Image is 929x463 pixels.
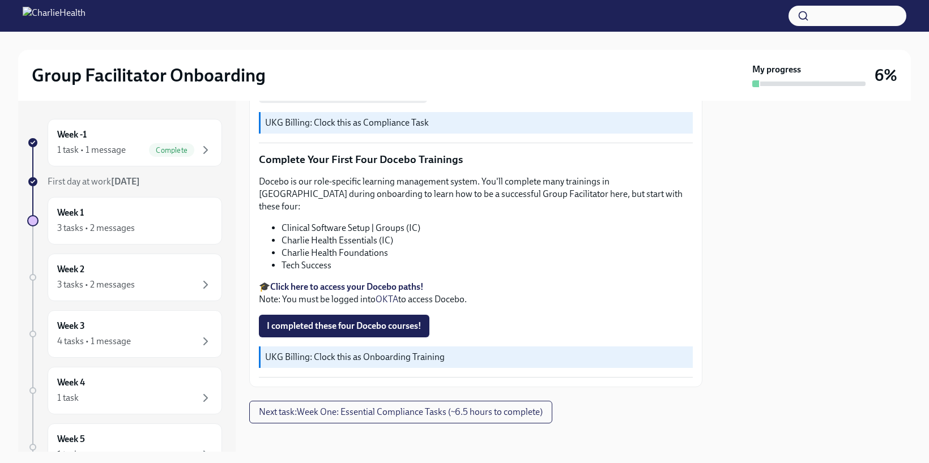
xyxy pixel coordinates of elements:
p: UKG Billing: Clock this as Compliance Task [265,117,688,129]
strong: My progress [752,63,801,76]
span: Complete [149,146,194,155]
a: OKTA [376,294,398,305]
span: I completed these four Docebo courses! [267,320,421,332]
p: UKG Billing: Clock this as Onboarding Training [265,351,688,363]
p: Docebo is our role-specific learning management system. You'll complete many trainings in [GEOGRA... [259,175,693,213]
a: Week 13 tasks • 2 messages [27,197,222,245]
a: Week 34 tasks • 1 message [27,310,222,358]
div: 3 tasks • 2 messages [57,222,135,234]
li: Charlie Health Essentials (IC) [282,234,693,247]
li: Tech Success [282,259,693,272]
h6: Week 4 [57,376,85,389]
a: First day at work[DATE] [27,175,222,188]
h6: Week 5 [57,433,85,445]
button: Next task:Week One: Essential Compliance Tasks (~6.5 hours to complete) [249,401,552,423]
strong: [DATE] [111,176,140,187]
p: Complete Your First Four Docebo Trainings [259,152,693,167]
img: CharlieHealth [23,7,86,25]
div: 4 tasks • 1 message [57,335,131,348]
h6: Week 3 [57,320,85,332]
span: Next task : Week One: Essential Compliance Tasks (~6.5 hours to complete) [259,406,543,418]
a: Week 41 task [27,367,222,414]
button: I completed these four Docebo courses! [259,315,429,337]
a: Click here to access your Docebo paths! [270,281,424,292]
h3: 6% [875,65,897,85]
div: 1 task [57,448,79,461]
span: First day at work [48,176,140,187]
h2: Group Facilitator Onboarding [32,64,266,87]
div: 3 tasks • 2 messages [57,278,135,291]
h6: Week 2 [57,263,84,276]
li: Charlie Health Foundations [282,247,693,259]
li: Clinical Software Setup | Groups (IC) [282,222,693,234]
p: 🎓 Note: You must be logged into to access Docebo. [259,281,693,306]
div: 1 task [57,392,79,404]
a: Week 23 tasks • 2 messages [27,254,222,301]
a: Week -11 task • 1 messageComplete [27,119,222,166]
h6: Week 1 [57,207,84,219]
h6: Week -1 [57,128,87,141]
div: 1 task • 1 message [57,144,126,156]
